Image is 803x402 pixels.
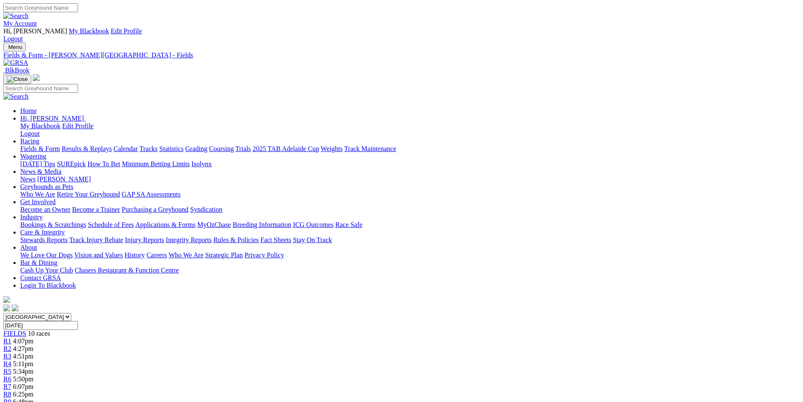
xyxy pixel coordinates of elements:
a: Calendar [113,145,138,152]
span: 5:34pm [13,368,34,375]
a: Care & Integrity [20,229,65,236]
a: Vision and Values [74,251,123,259]
img: GRSA [3,59,28,67]
a: Rules & Policies [213,236,259,243]
div: Get Involved [20,206,800,213]
a: Become a Trainer [72,206,120,213]
img: Search [3,12,29,20]
a: Bar & Dining [20,259,57,266]
span: 4:07pm [13,337,34,345]
a: Track Injury Rebate [69,236,123,243]
div: Bar & Dining [20,267,800,274]
a: Strategic Plan [205,251,243,259]
div: About [20,251,800,259]
a: Privacy Policy [244,251,284,259]
a: News [20,175,35,183]
button: Toggle navigation [3,43,26,51]
a: Edit Profile [111,27,142,35]
a: R8 [3,391,11,398]
a: Race Safe [335,221,362,228]
a: Careers [146,251,167,259]
img: logo-grsa-white.png [3,296,10,303]
a: R5 [3,368,11,375]
a: Integrity Reports [166,236,212,243]
a: Retire Your Greyhound [57,191,120,198]
a: Who We Are [169,251,204,259]
input: Select date [3,321,78,330]
a: Who We Are [20,191,55,198]
a: [DATE] Tips [20,160,55,167]
a: R3 [3,353,11,360]
div: Racing [20,145,800,153]
a: Syndication [190,206,222,213]
a: We Love Our Dogs [20,251,73,259]
span: Menu [8,44,22,50]
a: R7 [3,383,11,390]
a: SUREpick [57,160,86,167]
a: Cash Up Your Club [20,267,73,274]
span: BlkBook [5,67,30,74]
a: Hi, [PERSON_NAME] [20,115,86,122]
a: My Blackbook [69,27,109,35]
span: 5:11pm [13,360,33,367]
a: Racing [20,138,39,145]
a: Grading [185,145,207,152]
a: Login To Blackbook [20,282,76,289]
a: GAP SA Assessments [122,191,181,198]
a: Stewards Reports [20,236,67,243]
a: Get Involved [20,198,56,205]
a: Fact Sheets [261,236,291,243]
a: [PERSON_NAME] [37,175,91,183]
span: 6:07pm [13,383,34,390]
span: 4:51pm [13,353,34,360]
img: Close [7,76,28,83]
a: My Blackbook [20,122,61,130]
a: Logout [20,130,40,137]
a: Become an Owner [20,206,70,213]
a: FIELDS [3,330,26,337]
a: Purchasing a Greyhound [122,206,188,213]
a: Industry [20,213,43,221]
div: Care & Integrity [20,236,800,244]
div: Industry [20,221,800,229]
span: 10 races [28,330,50,337]
input: Search [3,3,78,12]
a: How To Bet [88,160,121,167]
a: Wagering [20,153,46,160]
input: Search [3,84,78,93]
a: Coursing [209,145,234,152]
a: Weights [321,145,343,152]
img: Search [3,93,29,100]
a: Contact GRSA [20,274,61,281]
a: Fields & Form - [PERSON_NAME][GEOGRAPHIC_DATA] - Fields [3,51,800,59]
img: logo-grsa-white.png [33,74,40,81]
a: Minimum Betting Limits [122,160,190,167]
a: Edit Profile [62,122,94,130]
div: Wagering [20,160,800,168]
div: News & Media [20,175,800,183]
div: Hi, [PERSON_NAME] [20,122,800,138]
a: R1 [3,337,11,345]
a: Home [20,107,37,114]
a: Results & Replays [62,145,112,152]
a: 2025 TAB Adelaide Cup [252,145,319,152]
a: Injury Reports [125,236,164,243]
a: Fields & Form [20,145,60,152]
div: My Account [3,27,800,43]
a: R2 [3,345,11,352]
span: 5:50pm [13,375,34,383]
img: facebook.svg [3,305,10,311]
span: 4:27pm [13,345,34,352]
a: Trials [235,145,251,152]
a: News & Media [20,168,62,175]
a: Schedule of Fees [88,221,134,228]
img: twitter.svg [12,305,19,311]
a: Tracks [140,145,158,152]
